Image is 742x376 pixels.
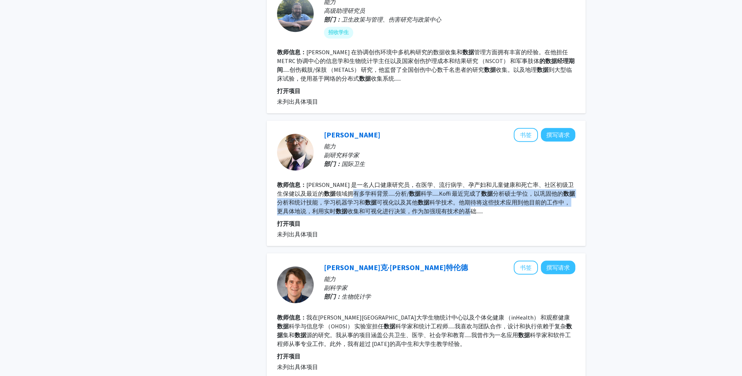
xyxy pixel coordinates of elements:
b: 教师信息： [277,181,306,188]
b: 数据 [418,199,429,206]
b: 数据 [277,322,572,339]
p: 打开项目 [277,86,575,95]
p: 副研究科学家 [324,151,575,159]
button: 向 Alain Koffi 撰写请求 [541,128,575,141]
b: 教师信息： [277,314,306,321]
b: 数据 [384,322,395,330]
b: 数据 [484,66,496,73]
p: 副科学家 [324,283,575,292]
b: 数据 [563,190,575,197]
p: 打开项目 [277,219,575,228]
button: 向 Erik Westlund 撰写请求 [541,261,575,274]
font: 招收学生 [328,29,349,36]
b: 教师信息： [277,48,306,56]
span: 未列出具体项目 [277,363,318,371]
p: 高级助理研究员 [324,6,575,15]
b: 的数据经理期间 [277,57,575,73]
fg-read-more: [PERSON_NAME] 是一名人口健康研究员，在医学、流行病学、孕产妇和儿童健康和死亡率、社区初级卫生保健以及最近的 领域拥有多学科背景......分析/ 科学......Koffi 最近完... [277,181,575,215]
b: 数据 [277,322,289,330]
iframe: Chat [5,343,31,371]
b: 部门： [324,293,342,300]
b: 数据 [518,331,530,339]
b: 部门： [324,160,342,167]
b: 数据 [365,199,377,206]
a: [PERSON_NAME] [324,130,380,139]
b: 部门： [324,16,342,23]
fg-read-more: [PERSON_NAME] 在协调创伤环境中多机构研究的数据收集和 管理方面拥有丰富的经验。在他担任 METRC 协调中心的信息学和生物统计学主任以及国家创伤护理成本和结果研究 （NSCOT） ... [277,48,575,82]
span: 未列出具体项目 [277,231,318,238]
b: 数据 [359,75,371,82]
span: 国际卫生 [342,160,365,167]
a: [PERSON_NAME]克·[PERSON_NAME]特伦德 [324,263,468,272]
button: 将 Alain Koffi 添加到书签 [514,128,538,142]
p: 能力 [324,274,575,283]
button: 将 Erik Westlund 添加到书签 [514,261,538,274]
font: 技术的基础...... [277,181,575,215]
p: 能力 [324,142,575,151]
b: 数据 [481,190,493,197]
fg-read-more: 我在[PERSON_NAME][GEOGRAPHIC_DATA]大学生物统计中心以及个体化健康 （inHealth） 和观察健康 科学与信息学 （OHDSI） 实验室担任 科学家和统计工程师..... [277,314,572,347]
b: 数据 [409,190,421,197]
b: 数据 [537,66,549,73]
b: 数据 [324,190,336,197]
span: 未列出具体项目 [277,98,318,105]
span: 生物统计学 [342,293,371,300]
span: 卫生政策与管理、伤害研究与政策中心 [342,16,441,23]
b: 数据 [295,331,306,339]
b: 数据 [336,207,347,215]
b: 数据 [462,48,474,56]
p: 打开项目 [277,352,575,361]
